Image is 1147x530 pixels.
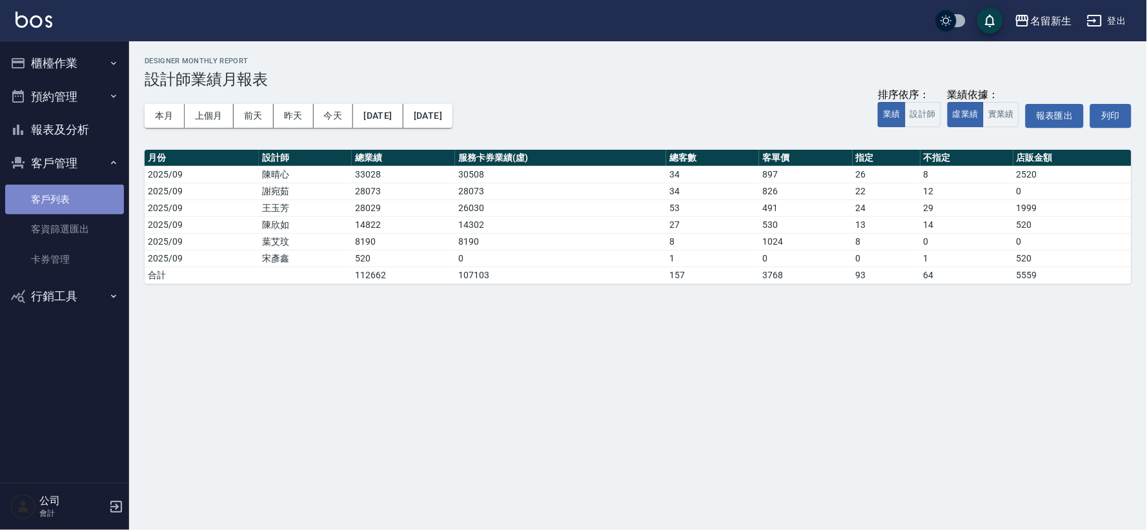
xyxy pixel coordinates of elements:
h2: Designer Monthly Report [145,57,1132,65]
td: 491 [759,199,852,216]
td: 2025/09 [145,216,259,233]
td: 28073 [455,183,666,199]
td: 1 [920,250,1013,267]
td: 157 [666,267,759,283]
td: 530 [759,216,852,233]
img: Logo [15,12,52,28]
td: 0 [1013,233,1132,250]
th: 客單價 [759,150,852,167]
td: 520 [1013,216,1132,233]
button: 列印 [1090,104,1132,128]
table: a dense table [145,150,1132,284]
td: 8190 [352,233,455,250]
button: 預約管理 [5,80,124,114]
td: 520 [352,250,455,267]
td: 64 [920,267,1013,283]
td: 2025/09 [145,183,259,199]
button: 行銷工具 [5,280,124,313]
button: 昨天 [274,104,314,128]
td: 24 [853,199,920,216]
h3: 設計師業績月報表 [145,70,1132,88]
td: 8190 [455,233,666,250]
button: 名留新生 [1010,8,1077,34]
td: 5559 [1013,267,1132,283]
td: 13 [853,216,920,233]
td: 0 [455,250,666,267]
td: 34 [666,183,759,199]
td: 30508 [455,166,666,183]
th: 設計師 [259,150,352,167]
button: 登出 [1082,9,1132,33]
h5: 公司 [39,494,105,507]
td: 107103 [455,267,666,283]
th: 總業績 [352,150,455,167]
a: 客戶列表 [5,185,124,214]
a: 客資篩選匯出 [5,214,124,244]
a: 卡券管理 [5,245,124,274]
td: 14822 [352,216,455,233]
td: 27 [666,216,759,233]
th: 不指定 [920,150,1013,167]
td: 0 [853,250,920,267]
div: 排序依序： [878,88,941,102]
th: 總客數 [666,150,759,167]
td: 合計 [145,267,259,283]
button: 虛業績 [948,102,984,127]
button: 上個月 [185,104,234,128]
button: 報表及分析 [5,113,124,147]
td: 0 [1013,183,1132,199]
td: 14 [920,216,1013,233]
img: Person [10,494,36,520]
td: 8 [853,233,920,250]
td: 王玉芳 [259,199,352,216]
td: 22 [853,183,920,199]
th: 服務卡券業績(虛) [455,150,666,167]
td: 520 [1013,250,1132,267]
td: 0 [759,250,852,267]
td: 葉艾玟 [259,233,352,250]
button: 業績 [878,102,906,127]
button: 報表匯出 [1026,104,1084,128]
td: 12 [920,183,1013,199]
td: 陳欣如 [259,216,352,233]
button: 實業績 [983,102,1019,127]
td: 53 [666,199,759,216]
button: 本月 [145,104,185,128]
th: 指定 [853,150,920,167]
td: 0 [920,233,1013,250]
td: 26 [853,166,920,183]
td: 1 [666,250,759,267]
td: 謝宛茹 [259,183,352,199]
td: 陳晴心 [259,166,352,183]
td: 34 [666,166,759,183]
td: 28073 [352,183,455,199]
button: 今天 [314,104,354,128]
td: 3768 [759,267,852,283]
td: 2025/09 [145,166,259,183]
button: 客戶管理 [5,147,124,180]
button: [DATE] [403,104,452,128]
div: 名留新生 [1030,13,1071,29]
td: 2025/09 [145,199,259,216]
td: 1999 [1013,199,1132,216]
td: 93 [853,267,920,283]
td: 26030 [455,199,666,216]
button: save [977,8,1003,34]
td: 宋彥鑫 [259,250,352,267]
td: 14302 [455,216,666,233]
td: 2025/09 [145,233,259,250]
p: 會計 [39,507,105,519]
button: 設計師 [905,102,941,127]
td: 29 [920,199,1013,216]
td: 2520 [1013,166,1132,183]
button: 櫃檯作業 [5,46,124,80]
td: 8 [920,166,1013,183]
th: 店販金額 [1013,150,1132,167]
td: 8 [666,233,759,250]
td: 1024 [759,233,852,250]
th: 月份 [145,150,259,167]
td: 826 [759,183,852,199]
td: 897 [759,166,852,183]
div: 業績依據： [948,88,1019,102]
